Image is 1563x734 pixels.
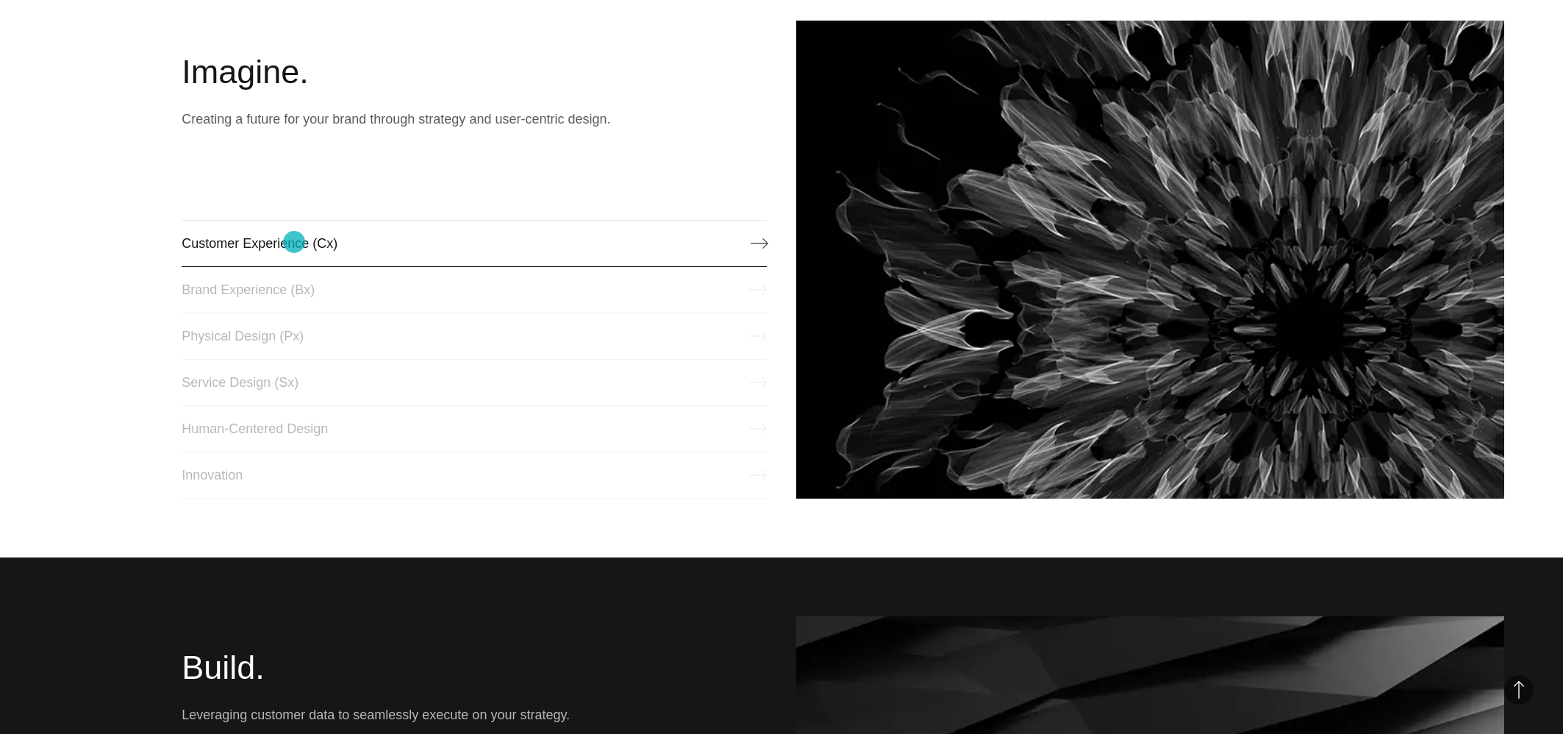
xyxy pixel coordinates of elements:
[182,359,767,406] a: Service Design (Sx)
[182,646,767,690] h2: Build.
[182,220,767,267] a: Customer Experience (Cx)
[182,705,767,725] p: Leveraging customer data to seamlessly execute on your strategy.
[182,405,767,452] a: Human-Centered Design
[182,452,767,499] a: Innovation
[182,313,767,360] a: Physical Design (Px)
[182,50,767,94] h2: Imagine.
[182,266,767,313] a: Brand Experience (Bx)
[182,109,767,129] p: Creating a future for your brand through strategy and user-centric design.
[1504,675,1534,705] button: Back to Top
